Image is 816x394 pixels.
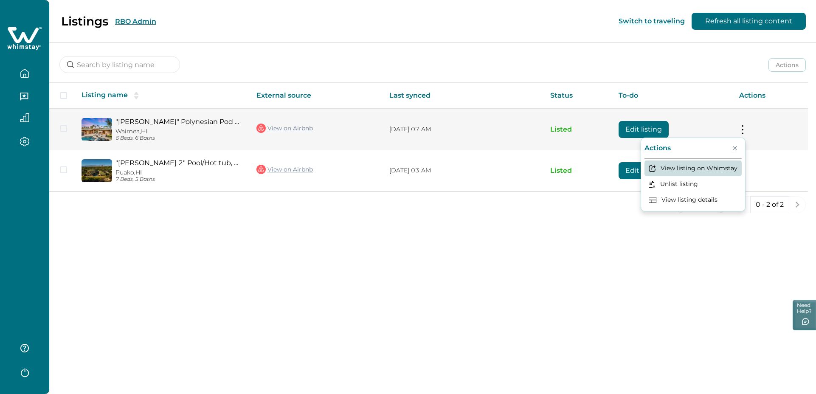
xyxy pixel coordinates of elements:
[619,121,669,138] button: Edit listing
[389,166,537,175] p: [DATE] 03 AM
[256,164,313,175] a: View on Airbnb
[250,83,383,109] th: External source
[115,135,243,141] p: 6 Beds, 6 Baths
[59,56,180,73] input: Search by listing name
[619,162,669,179] button: Edit listing
[768,58,806,72] button: Actions
[115,176,243,183] p: 7 Beds, 5 Baths
[82,159,112,182] img: propertyImage_"Hale Mele 2" Pool/Hot tub, Golf Cart, E-bikes
[82,118,112,141] img: propertyImage_"Hale Mele" Polynesian Pod Style with Pool/Hot tub
[692,13,806,30] button: Refresh all listing content
[115,17,156,25] button: RBO Admin
[728,141,742,155] button: Close
[128,91,145,100] button: sorting
[61,14,108,28] p: Listings
[644,144,671,152] p: Actions
[750,196,789,213] button: 0 - 2 of 2
[789,196,806,213] button: next page
[732,83,808,109] th: Actions
[543,83,612,109] th: Status
[550,166,605,175] p: Listed
[756,200,784,209] p: 0 - 2 of 2
[256,123,313,134] a: View on Airbnb
[115,128,243,135] p: Waimea, HI
[115,118,243,126] a: "[PERSON_NAME]" Polynesian Pod Style with Pool/Hot tub
[383,83,543,109] th: Last synced
[389,125,537,134] p: [DATE] 07 AM
[115,169,243,176] p: Puako, HI
[612,83,732,109] th: To-do
[75,83,250,109] th: Listing name
[619,17,685,25] button: Switch to traveling
[550,125,605,134] p: Listed
[115,159,243,167] a: "[PERSON_NAME] 2" Pool/Hot tub, Golf Cart, E-bikes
